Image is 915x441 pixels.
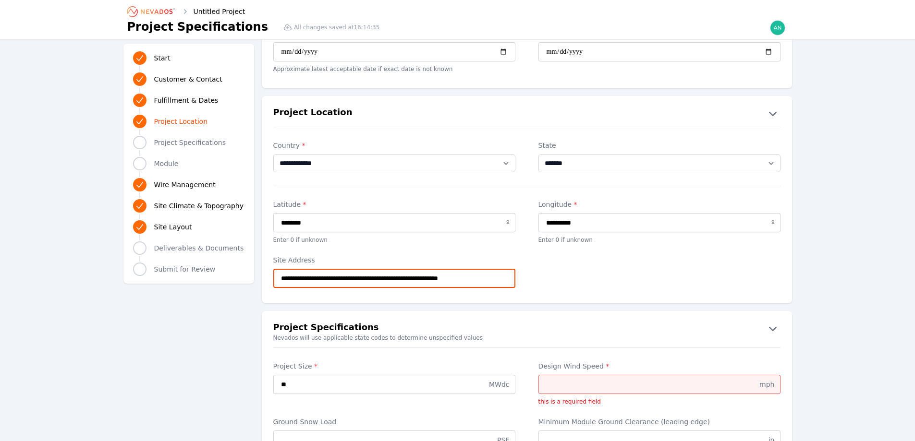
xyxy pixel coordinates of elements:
label: Project Size [273,361,515,371]
label: Ground Snow Load [273,417,515,427]
small: Nevados will use applicable state codes to determine unspecified values [262,334,792,342]
span: Module [154,159,179,168]
span: Wire Management [154,180,216,190]
nav: Breadcrumb [127,4,245,19]
span: All changes saved at 16:14:35 [294,24,379,31]
p: Enter 0 if unknown [273,236,515,244]
label: Country [273,141,515,150]
label: Design Wind Speed [538,361,781,371]
span: Project Location [154,117,208,126]
div: Untitled Project [180,7,245,16]
label: Latitude [273,200,515,209]
span: Site Climate & Topography [154,201,244,211]
label: Minimum Module Ground Clearance (leading edge) [538,417,781,427]
h1: Project Specifications [127,19,268,35]
nav: Progress [133,49,244,278]
span: Customer & Contact [154,74,222,84]
span: Project Specifications [154,138,226,147]
p: Approximate latest acceptable date if exact date is not known [273,65,515,73]
span: Fulfillment & Dates [154,95,219,105]
span: Deliverables & Documents [154,243,244,253]
p: Enter 0 if unknown [538,236,781,244]
button: Project Location [262,106,792,121]
span: Start [154,53,171,63]
span: Submit for Review [154,264,216,274]
img: anavarro@evsolarusa.com [770,20,785,36]
span: Site Layout [154,222,192,232]
button: Project Specifications [262,321,792,336]
h2: Project Specifications [273,321,379,336]
label: State [538,141,781,150]
label: Site Address [273,255,515,265]
h2: Project Location [273,106,353,121]
p: this is a required field [538,398,781,405]
label: Longitude [538,200,781,209]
